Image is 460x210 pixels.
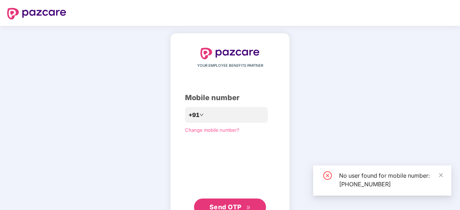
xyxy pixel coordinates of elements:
div: Mobile number [185,92,275,103]
span: double-right [246,205,251,210]
span: down [199,113,204,117]
span: close-circle [323,171,332,180]
span: +91 [189,111,199,120]
a: Change mobile number? [185,127,239,133]
img: logo [7,8,66,19]
img: logo [200,48,260,59]
div: No user found for mobile number: [PHONE_NUMBER] [339,171,443,188]
span: YOUR EMPLOYEE BENEFITS PARTNER [197,63,263,69]
span: close [438,173,443,178]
